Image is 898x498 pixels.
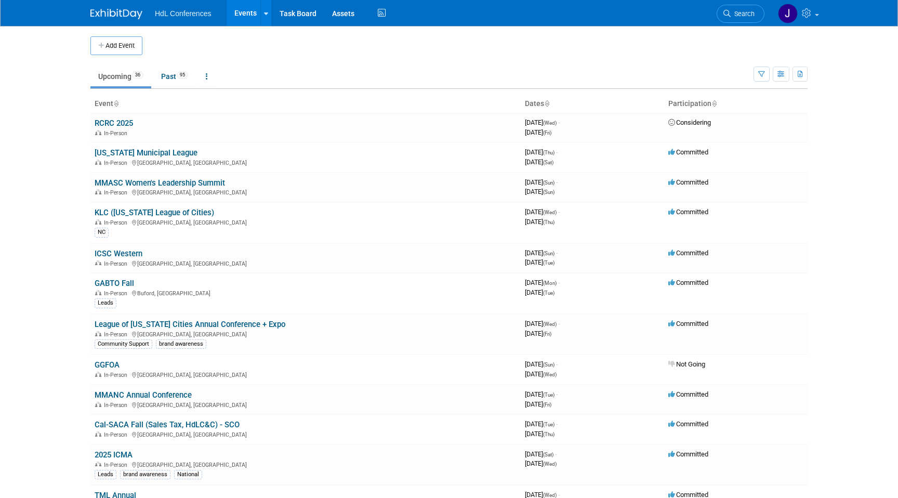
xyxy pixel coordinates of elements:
span: - [556,360,558,368]
span: (Wed) [543,209,557,215]
span: Not Going [668,360,705,368]
span: [DATE] [525,119,560,126]
span: (Sun) [543,189,554,195]
div: [GEOGRAPHIC_DATA], [GEOGRAPHIC_DATA] [95,158,517,166]
span: In-Person [104,431,130,438]
a: GGFOA [95,360,120,370]
span: - [558,320,560,327]
span: - [556,390,558,398]
span: Committed [668,320,708,327]
th: Event [90,95,521,113]
span: Committed [668,450,708,458]
span: (Sat) [543,452,553,457]
img: In-Person Event [95,219,101,225]
span: (Wed) [543,372,557,377]
span: (Tue) [543,392,554,398]
span: [DATE] [525,330,551,337]
img: In-Person Event [95,331,101,336]
div: Leads [95,298,116,308]
span: 36 [132,71,143,79]
div: [GEOGRAPHIC_DATA], [GEOGRAPHIC_DATA] [95,460,517,468]
span: [DATE] [525,188,554,195]
span: [DATE] [525,258,554,266]
span: - [556,178,558,186]
a: Upcoming36 [90,67,151,86]
button: Add Event [90,36,142,55]
span: Committed [668,178,708,186]
span: Committed [668,279,708,286]
span: In-Person [104,130,130,137]
div: NC [95,228,109,237]
span: Search [731,10,755,18]
img: In-Person Event [95,290,101,295]
img: In-Person Event [95,130,101,135]
img: In-Person Event [95,260,101,266]
span: [DATE] [525,178,558,186]
th: Dates [521,95,664,113]
span: In-Person [104,189,130,196]
a: KLC ([US_STATE] League of Cities) [95,208,214,217]
span: (Fri) [543,402,551,408]
span: - [556,249,558,257]
span: (Tue) [543,260,554,266]
span: In-Person [104,260,130,267]
span: (Wed) [543,461,557,467]
span: Committed [668,390,708,398]
div: [GEOGRAPHIC_DATA], [GEOGRAPHIC_DATA] [95,188,517,196]
span: [DATE] [525,289,554,296]
img: In-Person Event [95,189,101,194]
span: - [558,279,560,286]
span: (Tue) [543,290,554,296]
img: In-Person Event [95,372,101,377]
span: (Thu) [543,431,554,437]
span: (Thu) [543,150,554,155]
span: (Wed) [543,321,557,327]
a: Cal-SACA Fall (Sales Tax, HdLC&C) - SCO [95,420,240,429]
div: [GEOGRAPHIC_DATA], [GEOGRAPHIC_DATA] [95,259,517,267]
a: League of [US_STATE] Cities Annual Conference + Expo [95,320,285,329]
a: Sort by Start Date [544,99,549,108]
span: In-Person [104,402,130,409]
span: (Fri) [543,130,551,136]
a: Sort by Participation Type [711,99,717,108]
span: In-Person [104,290,130,297]
span: (Thu) [543,219,554,225]
span: [DATE] [525,128,551,136]
span: In-Person [104,160,130,166]
div: Leads [95,470,116,479]
span: (Sun) [543,251,554,256]
span: [DATE] [525,450,557,458]
span: [DATE] [525,208,560,216]
span: In-Person [104,372,130,378]
img: In-Person Event [95,160,101,165]
span: [DATE] [525,158,553,166]
span: [DATE] [525,430,554,438]
span: Committed [668,249,708,257]
span: - [556,420,558,428]
span: [DATE] [525,420,558,428]
span: 95 [177,71,188,79]
span: Committed [668,208,708,216]
span: In-Person [104,462,130,468]
span: Considering [668,119,711,126]
span: Committed [668,420,708,428]
a: GABTO Fall [95,279,134,288]
a: Search [717,5,764,23]
img: Johnny Nguyen [778,4,798,23]
span: - [558,119,560,126]
div: Community Support [95,339,152,349]
span: (Mon) [543,280,557,286]
div: National [174,470,202,479]
span: (Fri) [543,331,551,337]
span: - [558,208,560,216]
span: [DATE] [525,218,554,226]
span: HdL Conferences [155,9,211,18]
th: Participation [664,95,808,113]
span: (Sun) [543,180,554,186]
a: RCRC 2025 [95,119,133,128]
span: [DATE] [525,279,560,286]
div: [GEOGRAPHIC_DATA], [GEOGRAPHIC_DATA] [95,370,517,378]
span: (Sun) [543,362,554,368]
a: MMASC Women's Leadership Summit [95,178,225,188]
span: - [555,450,557,458]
